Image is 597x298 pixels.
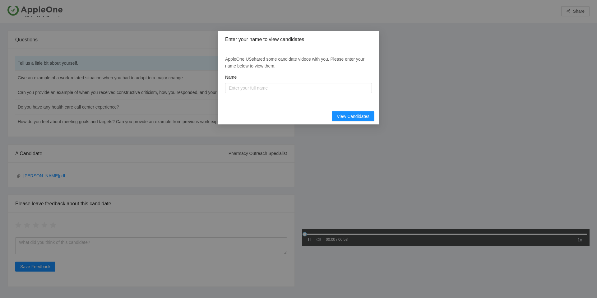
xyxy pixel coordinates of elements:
span: View Candidates [337,113,369,120]
input: Name [225,83,372,93]
div: Enter your name to view candidates [225,36,372,43]
div: AppleOne US shared some candidate videos with you. Please enter your name below to view them. [225,56,372,69]
label: Name [225,74,237,81]
button: View Candidates [332,111,374,121]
